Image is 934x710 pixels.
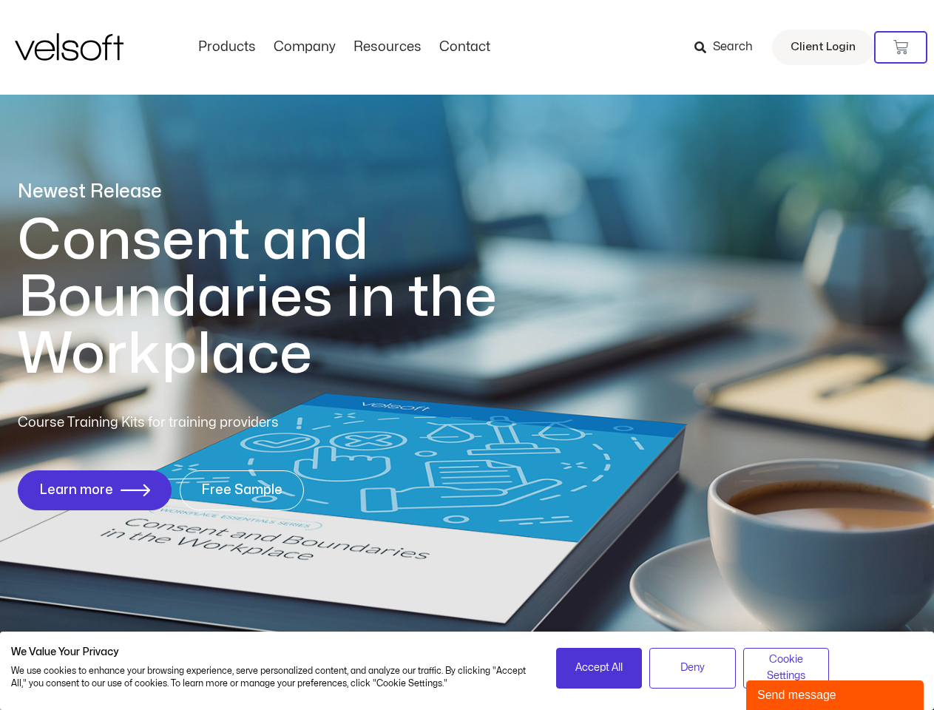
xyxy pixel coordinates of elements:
a: ResourcesMenu Toggle [345,39,430,55]
button: Deny all cookies [649,648,736,689]
p: Newest Release [18,179,558,205]
a: ContactMenu Toggle [430,39,499,55]
button: Accept all cookies [556,648,643,689]
span: Deny [680,660,705,676]
a: Free Sample [180,470,304,510]
span: Cookie Settings [753,652,820,685]
nav: Menu [189,39,499,55]
iframe: chat widget [746,677,927,710]
span: Learn more [39,483,113,498]
span: Free Sample [201,483,282,498]
h1: Consent and Boundaries in the Workplace [18,212,558,383]
a: ProductsMenu Toggle [189,39,265,55]
h2: We Value Your Privacy [11,646,534,659]
p: We use cookies to enhance your browsing experience, serve personalized content, and analyze our t... [11,665,534,690]
a: Learn more [18,470,172,510]
span: Search [713,38,753,57]
a: Search [694,35,763,60]
a: CompanyMenu Toggle [265,39,345,55]
span: Client Login [791,38,856,57]
span: Accept All [575,660,623,676]
img: Velsoft Training Materials [15,33,123,61]
a: Client Login [772,30,874,65]
p: Course Training Kits for training providers [18,413,386,433]
button: Adjust cookie preferences [743,648,830,689]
